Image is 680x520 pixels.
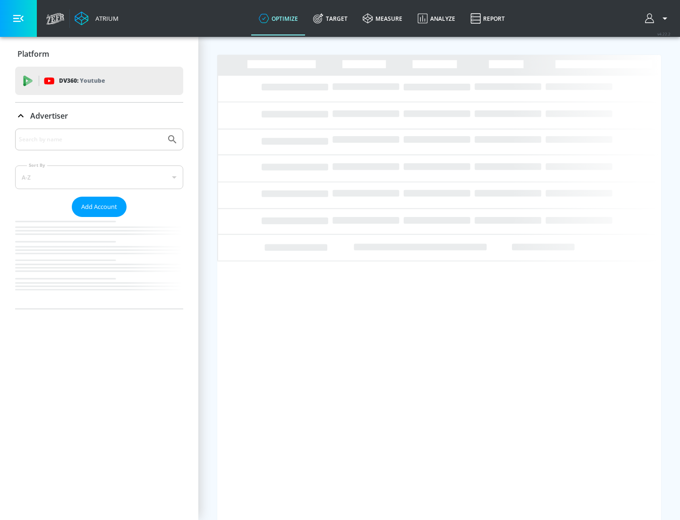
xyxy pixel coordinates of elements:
[15,41,183,67] div: Platform
[463,1,512,35] a: Report
[15,67,183,95] div: DV360: Youtube
[410,1,463,35] a: Analyze
[15,217,183,309] nav: list of Advertiser
[251,1,306,35] a: optimize
[657,31,671,36] span: v 4.22.2
[355,1,410,35] a: measure
[15,165,183,189] div: A-Z
[17,49,49,59] p: Platform
[75,11,119,26] a: Atrium
[15,129,183,309] div: Advertiser
[81,201,117,212] span: Add Account
[80,76,105,86] p: Youtube
[59,76,105,86] p: DV360:
[19,133,162,146] input: Search by name
[15,103,183,129] div: Advertiser
[92,14,119,23] div: Atrium
[306,1,355,35] a: Target
[30,111,68,121] p: Advertiser
[72,197,127,217] button: Add Account
[27,162,47,168] label: Sort By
